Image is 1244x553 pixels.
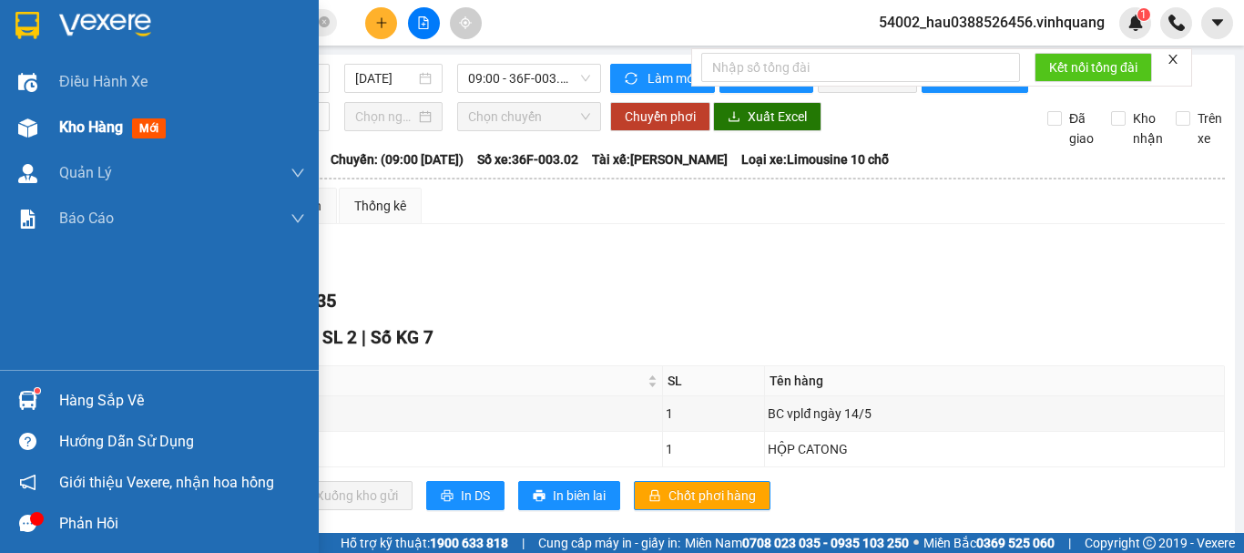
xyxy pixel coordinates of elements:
img: warehouse-icon [18,73,37,92]
span: Loại xe: Limousine 10 chỗ [741,149,889,169]
span: | [522,533,525,553]
td: LD1408250695 [172,396,663,432]
sup: 1 [35,388,40,394]
span: Điều hành xe [59,70,148,93]
div: Hàng sắp về [59,387,305,415]
span: close-circle [319,15,330,32]
strong: 0369 525 060 [976,536,1055,550]
img: phone-icon [1168,15,1185,31]
span: Miền Bắc [923,533,1055,553]
td: LD1508250726 [172,432,663,467]
div: Thống kê [354,196,406,216]
span: Chuyến: (09:00 [DATE]) [331,149,464,169]
div: 1 [666,404,762,424]
span: Làm mới [647,68,700,88]
span: Xuất Excel [748,107,807,127]
div: Hướng dẫn sử dụng [59,428,305,456]
span: Số xe: 36F-003.02 [477,149,578,169]
img: logo-vxr [15,12,39,39]
span: close-circle [319,16,330,27]
span: mới [132,118,166,138]
button: downloadXuất Excel [713,102,821,131]
button: file-add [408,7,440,39]
button: plus [365,7,397,39]
span: aim [459,16,472,29]
span: Số KG 7 [371,327,433,348]
span: ⚪️ [913,539,919,547]
span: printer [441,489,454,504]
button: syncLàm mới [610,64,715,93]
span: file-add [417,16,430,29]
span: Kết nối tổng đài [1049,57,1137,77]
strong: 1900 633 818 [430,536,508,550]
div: LD1408250695 [175,401,659,426]
span: Cung cấp máy in - giấy in: [538,533,680,553]
span: question-circle [19,433,36,450]
input: 15/08/2025 [355,68,415,88]
span: message [19,515,36,532]
span: | [362,327,366,348]
strong: 0708 023 035 - 0935 103 250 [742,536,909,550]
button: downloadXuống kho gửi [281,481,413,510]
span: copyright [1143,537,1156,549]
img: warehouse-icon [18,118,37,138]
span: Chọn chuyến [468,103,590,130]
button: Kết nối tổng đài [1035,53,1152,82]
div: BC vplđ ngày 14/5 [768,404,1220,424]
span: Giới thiệu Vexere, nhận hoa hồng [59,471,274,494]
span: Trên xe [1190,108,1229,148]
span: Mã GD [177,371,644,391]
button: printerIn DS [426,481,505,510]
button: lockChốt phơi hàng [634,481,770,510]
span: 1 [1140,8,1147,21]
span: In biên lai [553,486,606,506]
span: notification [19,474,36,491]
span: Miền Nam [685,533,909,553]
input: Chọn ngày [355,107,415,127]
div: LD1508250726 [175,436,659,462]
span: Hỗ trợ kỹ thuật: [341,533,508,553]
button: printerIn biên lai [518,481,620,510]
div: HỘP CATONG [768,439,1220,459]
span: Báo cáo [59,207,114,230]
span: printer [533,489,546,504]
span: SL 2 [322,327,357,348]
sup: 1 [1137,8,1150,21]
span: Đã giao [1062,108,1101,148]
div: Phản hồi [59,510,305,538]
span: plus [375,16,388,29]
span: Tài xế: [PERSON_NAME] [592,149,728,169]
span: caret-down [1209,15,1226,31]
img: warehouse-icon [18,164,37,183]
span: down [291,211,305,226]
button: Chuyển phơi [610,102,710,131]
th: SL [663,366,766,396]
span: download [728,110,740,125]
span: lock [648,489,661,504]
span: In DS [461,486,490,506]
span: 09:00 - 36F-003.02 [468,65,590,92]
img: solution-icon [18,210,37,229]
span: | [1068,533,1071,553]
img: warehouse-icon [18,391,37,410]
div: 1 [666,439,762,459]
button: caret-down [1201,7,1233,39]
img: icon-new-feature [1127,15,1144,31]
button: aim [450,7,482,39]
span: Quản Lý [59,161,112,184]
span: Chốt phơi hàng [668,486,756,506]
input: Nhập số tổng đài [701,53,1020,82]
span: Kho hàng [59,118,123,136]
span: close [1167,53,1179,66]
span: Kho nhận [1126,108,1170,148]
span: sync [625,72,640,87]
th: Tên hàng [765,366,1224,396]
span: down [291,166,305,180]
span: 54002_hau0388526456.vinhquang [864,11,1119,34]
